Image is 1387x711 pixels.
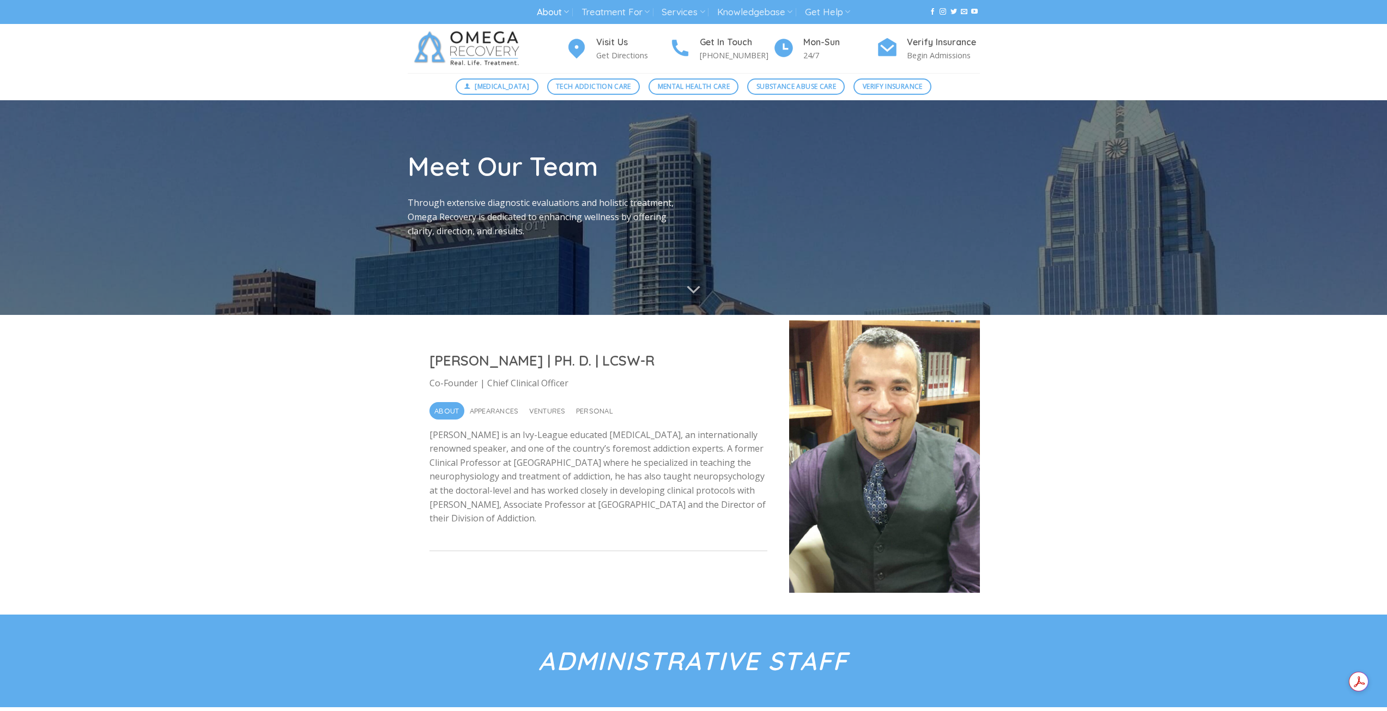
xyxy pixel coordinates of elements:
span: Appearances [470,402,519,420]
a: Follow on Facebook [929,8,936,16]
img: Omega Recovery [408,24,530,73]
a: Knowledgebase [717,2,792,22]
p: Get Directions [596,49,669,62]
span: Verify Insurance [863,81,923,92]
h1: Meet Our Team [408,149,686,183]
a: Send us an email [961,8,967,16]
p: Begin Admissions [907,49,980,62]
a: About [537,2,569,22]
span: Ventures [529,402,566,420]
span: Mental Health Care [658,81,730,92]
a: Visit Us Get Directions [566,35,669,62]
a: [MEDICAL_DATA] [456,78,538,95]
h4: Visit Us [596,35,669,50]
span: About [434,402,459,420]
a: Services [662,2,705,22]
p: Through extensive diagnostic evaluations and holistic treatment, Omega Recovery is dedicated to e... [408,196,686,238]
a: Treatment For [582,2,650,22]
a: Mental Health Care [649,78,738,95]
button: Scroll for more [673,276,714,304]
p: [PERSON_NAME] is an Ivy-League educated [MEDICAL_DATA], an internationally renowned speaker, and ... [429,428,767,526]
span: Substance Abuse Care [756,81,836,92]
a: Verify Insurance [853,78,931,95]
a: Get Help [805,2,850,22]
p: [PHONE_NUMBER] [700,49,773,62]
p: 24/7 [803,49,876,62]
a: Verify Insurance Begin Admissions [876,35,980,62]
span: Personal [576,402,613,420]
a: Follow on Instagram [940,8,946,16]
h4: Verify Insurance [907,35,980,50]
h4: Mon-Sun [803,35,876,50]
span: [MEDICAL_DATA] [475,81,529,92]
a: Follow on YouTube [971,8,978,16]
a: Substance Abuse Care [747,78,845,95]
a: Get In Touch [PHONE_NUMBER] [669,35,773,62]
em: Administrative Staff [538,645,848,677]
h4: Get In Touch [700,35,773,50]
a: Follow on Twitter [950,8,957,16]
p: Co-Founder | Chief Clinical Officer [429,376,767,391]
a: Tech Addiction Care [547,78,640,95]
span: Tech Addiction Care [556,81,631,92]
h2: [PERSON_NAME] | PH. D. | LCSW-R [429,351,767,369]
